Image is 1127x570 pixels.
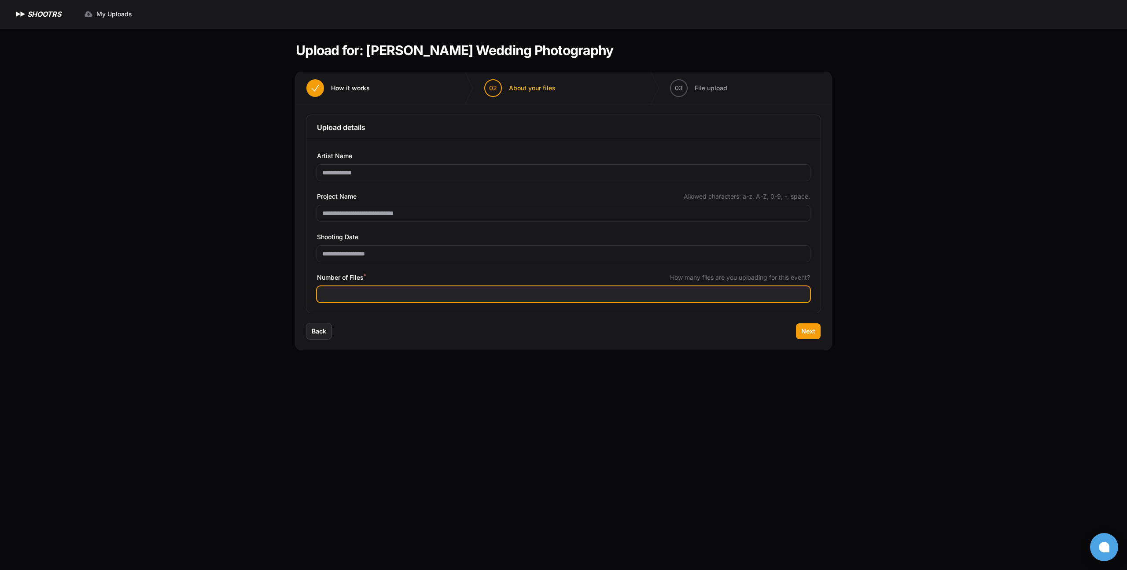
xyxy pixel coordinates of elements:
[796,323,821,339] button: Next
[1090,533,1118,561] button: Open chat window
[317,122,810,133] h3: Upload details
[296,72,380,104] button: How it works
[312,327,326,336] span: Back
[317,272,366,283] span: Number of Files
[670,273,810,282] span: How many files are you uploading for this event?
[14,9,61,19] a: SHOOTRS SHOOTRS
[331,84,370,93] span: How it works
[317,151,352,161] span: Artist Name
[684,192,810,201] span: Allowed characters: a-z, A-Z, 0-9, -, space.
[489,84,497,93] span: 02
[306,323,331,339] button: Back
[317,191,357,202] span: Project Name
[474,72,566,104] button: 02 About your files
[96,10,132,19] span: My Uploads
[296,42,613,58] h1: Upload for: [PERSON_NAME] Wedding Photography
[659,72,738,104] button: 03 File upload
[675,84,683,93] span: 03
[317,232,358,242] span: Shooting Date
[695,84,727,93] span: File upload
[509,84,556,93] span: About your files
[27,9,61,19] h1: SHOOTRS
[79,6,137,22] a: My Uploads
[801,327,815,336] span: Next
[14,9,27,19] img: SHOOTRS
